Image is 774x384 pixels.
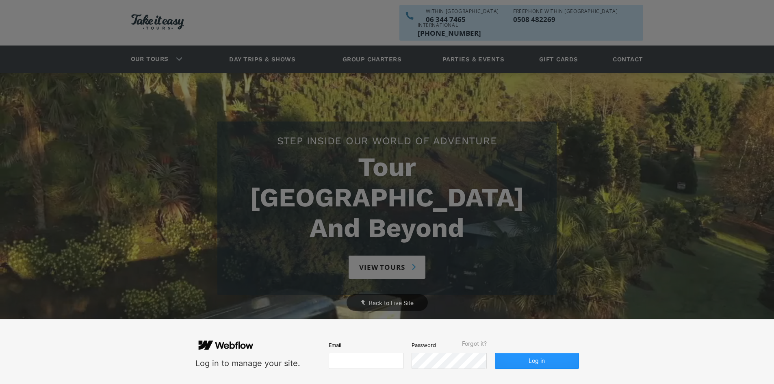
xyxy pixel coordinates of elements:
button: Log in [495,353,579,369]
div: Log in to manage your site. [195,358,300,369]
span: Forgot it? [462,341,487,347]
span: Email [329,341,341,349]
span: Password [412,341,436,349]
span: Back to Live Site [369,299,414,306]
